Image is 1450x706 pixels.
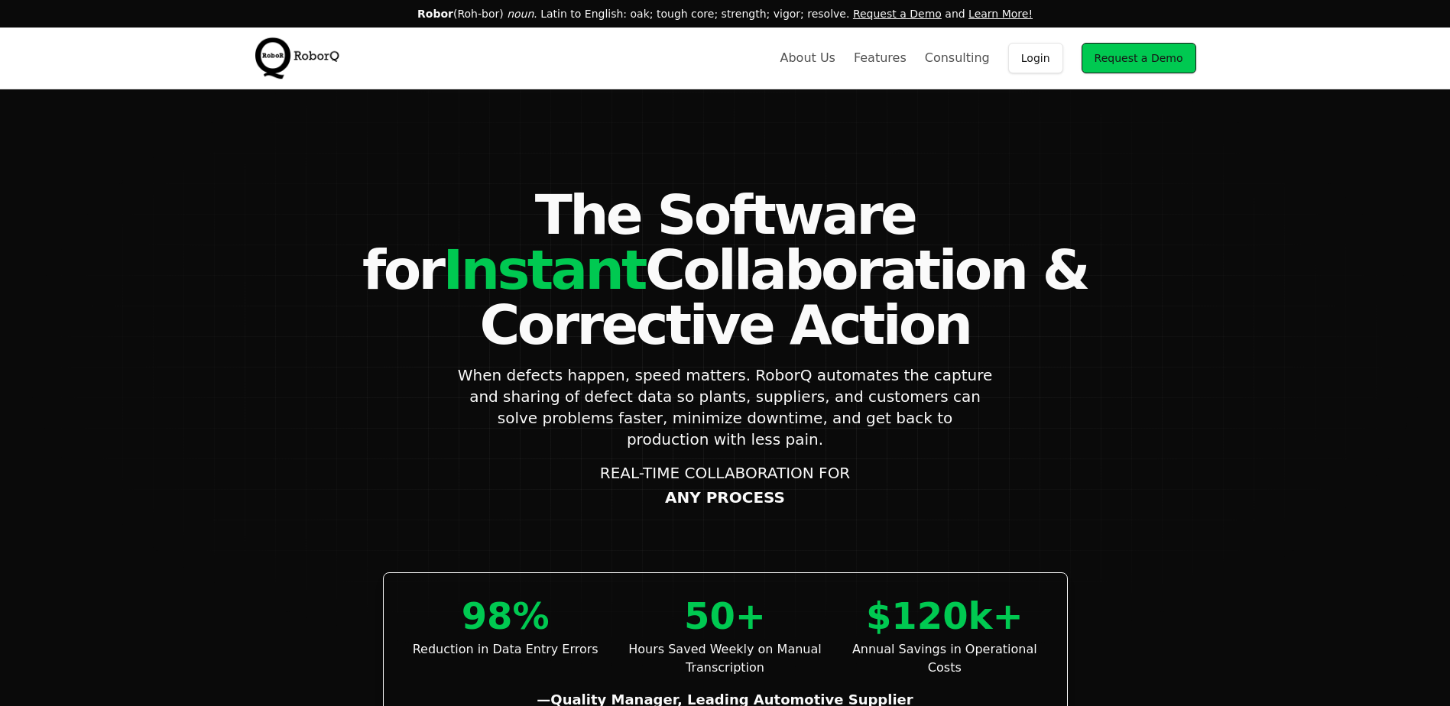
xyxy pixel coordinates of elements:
[507,8,534,20] em: noun
[925,49,990,67] a: Consulting
[780,49,835,67] a: About Us
[847,640,1042,677] p: Annual Savings in Operational Costs
[18,6,1432,21] p: (Roh-bor) . Latin to English: oak; tough core; strength; vigor; resolve. and
[847,598,1042,634] p: $120k+
[443,238,645,302] span: Instant
[408,598,603,634] p: 98%
[255,187,1196,352] h1: The Software for Collaboration & Corrective Action
[628,598,822,634] p: 50+
[968,8,1033,20] a: Learn More!
[1008,43,1063,73] a: Login
[255,35,346,81] img: RoborQ Inc. Logo
[417,8,453,20] span: Robor
[408,640,603,659] p: Reduction in Data Entry Errors
[853,8,942,20] a: Request a Demo
[665,488,785,507] span: ANY PROCESS
[1082,43,1196,73] a: Request a Demo
[458,364,993,450] p: When defects happen, speed matters. RoborQ automates the capture and sharing of defect data so pl...
[628,640,822,677] p: Hours Saved Weekly on Manual Transcription
[854,49,907,67] a: Features
[600,462,851,484] span: REAL-TIME COLLABORATION FOR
